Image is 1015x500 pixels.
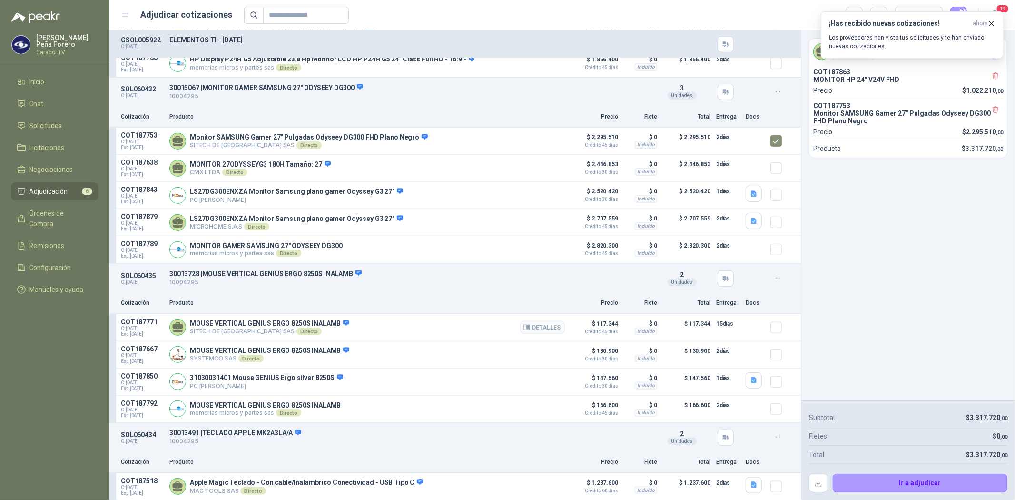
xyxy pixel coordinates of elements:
[190,160,331,169] p: MONITOR 27ODYSSEYG3 180H Tamaño: 27
[716,159,740,170] p: 3 días
[624,213,657,224] p: $ 0
[571,400,618,416] p: $ 166.600
[121,345,164,353] p: COT187667
[813,127,832,137] p: Precio
[813,102,1003,110] p: COT187753
[121,159,164,166] p: COT187638
[746,112,765,121] p: Docs
[809,39,1007,64] div: SITECH DE [GEOGRAPHIC_DATA] SASCARACOLTV SA
[663,186,710,205] p: $ 2.520.420
[663,400,710,419] p: $ 166.600
[571,213,618,229] p: $ 2.707.559
[121,131,164,139] p: COT187753
[36,34,98,48] p: [PERSON_NAME] Peña Forero
[169,36,652,44] p: ELEMENTOS TI - [DATE]
[121,248,164,253] span: C: [DATE]
[190,64,474,71] p: memorias micros y partes sas
[170,401,186,417] img: Company Logo
[190,347,349,355] p: MOUSE VERTICAL GENIUS ERGO 8250S INALAMB
[30,99,44,109] span: Chat
[571,143,618,148] span: Crédito 45 días
[30,77,45,87] span: Inicio
[121,145,164,150] span: Exp: [DATE]
[190,409,341,417] p: memorias micros y partes sas
[190,479,423,487] p: Apple Magic Teclado - Con cable/Inalámbrico Conectividad - USB Tipo C
[141,8,233,21] h1: Adjudicar cotizaciones
[169,458,565,467] p: Producto
[635,328,657,335] div: Incluido
[996,146,1003,152] span: ,00
[169,299,565,308] p: Producto
[966,87,1003,94] span: 1.022.210
[170,374,186,390] img: Company Logo
[821,11,1004,59] button: ¡Has recibido nuevas cotizaciones!ahora Los proveedores han visto tus solicitudes y te han enviad...
[996,130,1003,136] span: ,00
[809,450,824,460] p: Total
[809,431,827,441] p: Fletes
[829,33,995,50] p: Los proveedores han visto tus solicitudes y te han enviado nuevas cotizaciones.
[121,36,164,44] p: GSOL005922
[716,186,740,197] p: 1 días
[624,159,657,170] p: $ 0
[966,412,1007,423] p: $
[1000,452,1007,459] span: ,00
[571,318,618,334] p: $ 117.344
[996,4,1009,13] span: 19
[635,409,657,417] div: Incluido
[121,458,164,467] p: Cotización
[813,143,841,154] p: Producto
[813,110,1003,125] p: Monitor SAMSUNG Gamer 27" Pulgadas Odyseey DG300 FHD Plano Negro
[668,279,697,286] div: Unidades
[571,372,618,389] p: $ 147.560
[571,251,618,256] span: Crédito 45 días
[716,400,740,411] p: 2 días
[571,299,618,308] p: Precio
[190,242,343,250] p: MONITOR GAMER SAMSUNG 27" ODYSEEY DG300
[190,133,428,142] p: Monitor SAMSUNG Gamer 27" Pulgadas Odyseey DG300 FHD Plano Negro
[190,223,403,230] p: MICROHOME S.A.S
[746,458,765,467] p: Docs
[663,318,710,337] p: $ 117.344
[121,477,164,485] p: COT187518
[121,400,164,407] p: COT187792
[244,223,269,230] div: Directo
[169,83,652,92] p: 30015067 | MONITOR GAMER SAMSUNG 27" ODYSEEY DG300
[169,437,652,446] p: 10004295
[121,407,164,413] span: C: [DATE]
[121,85,164,93] p: SOL060432
[170,347,186,362] img: Company Logo
[30,208,89,229] span: Órdenes de Compra
[30,240,65,251] span: Remisiones
[663,54,710,73] p: $ 1.856.400
[276,64,301,71] div: Directo
[663,345,710,364] p: $ 130.900
[240,487,266,495] div: Directo
[170,56,186,71] img: Company Logo
[121,139,164,145] span: C: [DATE]
[121,372,164,380] p: COT187850
[663,159,710,178] p: $ 2.446.853
[624,372,657,384] p: $ 0
[190,188,403,196] p: LS27DG300ENXZA Monitor Samsung plano gamer Odyssey G3 27"
[121,240,164,248] p: COT187789
[12,36,30,54] img: Company Logo
[11,11,60,23] img: Logo peakr
[121,380,164,386] span: C: [DATE]
[966,145,1003,152] span: 3.317.720
[11,73,98,91] a: Inicio
[121,413,164,419] span: Exp: [DATE]
[901,8,928,22] div: Precio
[238,355,264,362] div: Directo
[809,412,835,423] p: Subtotal
[121,439,164,444] p: C: [DATE]
[668,438,697,445] div: Unidades
[716,345,740,357] p: 2 días
[169,278,652,287] p: 10004295
[121,431,164,439] p: SOL060434
[190,487,423,495] p: MAC TOOLS SAS
[121,299,164,308] p: Cotización
[169,429,652,438] p: 30013491 | TECLADO APPLE MK2A3LA/A
[121,93,164,99] p: C: [DATE]
[993,431,1007,441] p: $
[296,141,322,149] div: Directo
